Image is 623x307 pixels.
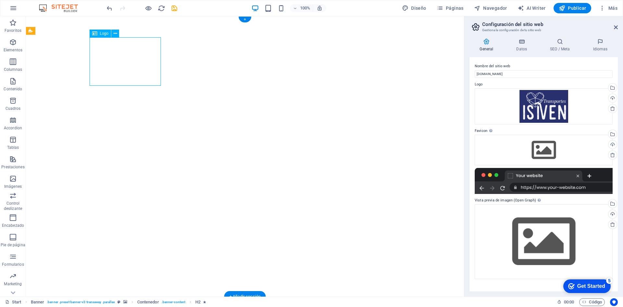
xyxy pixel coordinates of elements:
i: Guardar (Ctrl+S) [171,5,178,12]
span: Haz clic para seleccionar y doble clic para editar [137,298,159,306]
button: Páginas [434,3,466,13]
button: Más [596,3,620,13]
span: Logo [100,32,109,35]
span: Código [582,298,602,306]
i: Este elemento contiene un fondo [123,300,127,304]
nav: breadcrumb [31,298,206,306]
span: . banner .preset-banner-v3-transaway .parallax [47,298,115,306]
span: Diseño [402,5,426,11]
span: Publicar [559,5,586,11]
button: Usercentrics [610,298,618,306]
span: 00 00 [564,298,574,306]
label: Favicon [475,127,613,135]
p: Prestaciones [1,164,24,170]
h6: 100% [300,4,310,12]
i: El elemento contiene una animación [203,300,206,304]
span: Navegador [474,5,507,11]
span: Páginas [437,5,464,11]
span: AI Writer [518,5,546,11]
div: Get Started [19,7,47,13]
p: Cuadros [6,106,21,111]
div: Diseño (Ctrl+Alt+Y) [399,3,429,13]
button: undo [105,4,113,12]
div: + [238,17,251,22]
label: Nombre del sitio web [475,62,613,70]
div: + Añadir sección [224,291,266,302]
h4: Datos [506,38,540,52]
i: Volver a cargar página [158,5,165,12]
a: Haz clic para cancelar la selección y doble clic para abrir páginas [5,298,21,306]
button: Código [579,298,605,306]
h2: Configuración del sitio web [482,21,618,27]
button: Haz clic para salir del modo de previsualización y seguir editando [144,4,152,12]
p: Tablas [7,145,19,150]
h4: General [470,38,506,52]
p: Columnas [4,67,22,72]
input: Nombre... [475,70,613,78]
i: Este elemento es un preajuste personalizable [117,300,120,304]
p: Encabezado [2,223,24,228]
label: Logo [475,81,613,88]
div: Get Started 5 items remaining, 0% complete [5,3,53,17]
i: Deshacer: Cambiar colores (Ctrl+Z) [106,5,113,12]
h4: SEO / Meta [540,38,583,52]
h4: Idiomas [583,38,618,52]
button: Navegador [471,3,510,13]
h6: Tiempo de la sesión [557,298,574,306]
span: . banner-content [162,298,185,306]
button: Diseño [399,3,429,13]
p: Accordion [4,125,22,131]
label: Vista previa de imagen (Open Graph) [475,197,613,204]
button: save [170,4,178,12]
p: Formularios [2,262,24,267]
h3: Gestiona la configuración de tu sitio web [482,27,605,33]
div: IMG_1120-n8MkgX5F3Lcn1YJIteL6-A.jpeg [475,88,613,124]
p: Pie de página [1,242,25,248]
img: Editor Logo [37,4,86,12]
p: Favoritos [5,28,21,33]
div: Selecciona archivos del administrador de archivos, de la galería de fotos o carga archivo(s) [475,204,613,279]
span: Más [599,5,617,11]
p: Elementos [4,47,22,53]
button: Publicar [554,3,592,13]
p: Contenido [4,86,22,92]
p: Marketing [4,281,22,287]
span: Haz clic para seleccionar y doble clic para editar [195,298,201,306]
div: Selecciona archivos del administrador de archivos, de la galería de fotos o carga archivo(s) [475,135,613,165]
button: AI Writer [515,3,548,13]
button: 100% [290,4,313,12]
i: Al redimensionar, ajustar el nivel de zoom automáticamente para ajustarse al dispositivo elegido. [317,5,323,11]
p: Imágenes [4,184,22,189]
button: reload [157,4,165,12]
div: 5 [48,1,55,8]
span: Haz clic para seleccionar y doble clic para editar [31,298,44,306]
